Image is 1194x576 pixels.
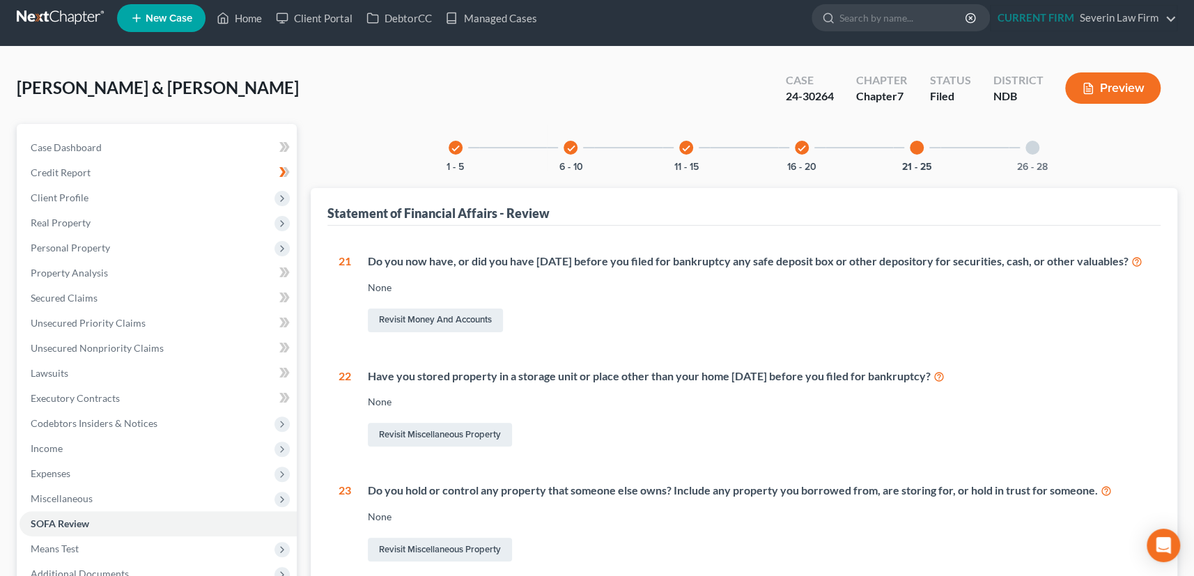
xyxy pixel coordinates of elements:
a: Unsecured Nonpriority Claims [20,336,297,361]
div: 22 [339,368,351,450]
span: Case Dashboard [31,141,102,153]
div: Chapter [856,88,907,104]
span: 7 [897,89,904,102]
span: Personal Property [31,242,110,254]
button: 26 - 28 [1017,162,1048,172]
a: Secured Claims [20,286,297,311]
a: Lawsuits [20,361,297,386]
a: Case Dashboard [20,135,297,160]
strong: CURRENT FIRM [998,11,1074,24]
span: Real Property [31,217,91,228]
a: Unsecured Priority Claims [20,311,297,336]
button: 16 - 20 [787,162,816,172]
div: Chapter [856,72,907,88]
a: Revisit Money and Accounts [368,309,503,332]
div: 21 [339,254,351,335]
span: Secured Claims [31,292,98,304]
span: Income [31,442,63,454]
a: Revisit Miscellaneous Property [368,423,512,446]
a: Client Portal [269,6,359,31]
div: Case [786,72,834,88]
span: Codebtors Insiders & Notices [31,417,157,429]
a: SOFA Review [20,511,297,536]
button: Preview [1065,72,1161,104]
a: Executory Contracts [20,386,297,411]
div: Open Intercom Messenger [1147,529,1180,562]
div: Do you hold or control any property that someone else owns? Include any property you borrowed fro... [368,483,1150,499]
div: 23 [339,483,351,564]
span: Credit Report [31,166,91,178]
div: None [368,510,1150,524]
a: DebtorCC [359,6,438,31]
div: Do you now have, or did you have [DATE] before you filed for bankruptcy any safe deposit box or o... [368,254,1150,270]
span: [PERSON_NAME] & [PERSON_NAME] [17,77,299,98]
div: Filed [929,88,970,104]
div: None [368,281,1150,295]
span: SOFA Review [31,517,89,529]
input: Search by name... [839,5,967,31]
span: Means Test [31,543,79,554]
a: CURRENT FIRMSeverin Law Firm [991,6,1177,31]
a: Home [210,6,269,31]
span: Expenses [31,467,70,479]
span: Unsecured Priority Claims [31,317,146,329]
a: Property Analysis [20,260,297,286]
button: 6 - 10 [559,162,582,172]
a: Credit Report [20,160,297,185]
div: District [993,72,1043,88]
i: check [566,143,575,153]
a: Revisit Miscellaneous Property [368,538,512,561]
span: New Case [146,13,192,24]
div: NDB [993,88,1043,104]
button: 11 - 15 [674,162,698,172]
span: Miscellaneous [31,492,93,504]
i: check [681,143,691,153]
a: Managed Cases [438,6,543,31]
i: check [451,143,460,153]
div: 24-30264 [786,88,834,104]
button: 21 - 25 [902,162,932,172]
div: Have you stored property in a storage unit or place other than your home [DATE] before you filed ... [368,368,1150,384]
span: Client Profile [31,192,88,203]
button: 1 - 5 [447,162,464,172]
span: Unsecured Nonpriority Claims [31,342,164,354]
i: check [797,143,807,153]
span: Lawsuits [31,367,68,379]
span: Property Analysis [31,267,108,279]
div: None [368,395,1150,409]
span: Executory Contracts [31,392,120,404]
div: Status [929,72,970,88]
div: Statement of Financial Affairs - Review [327,205,550,221]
